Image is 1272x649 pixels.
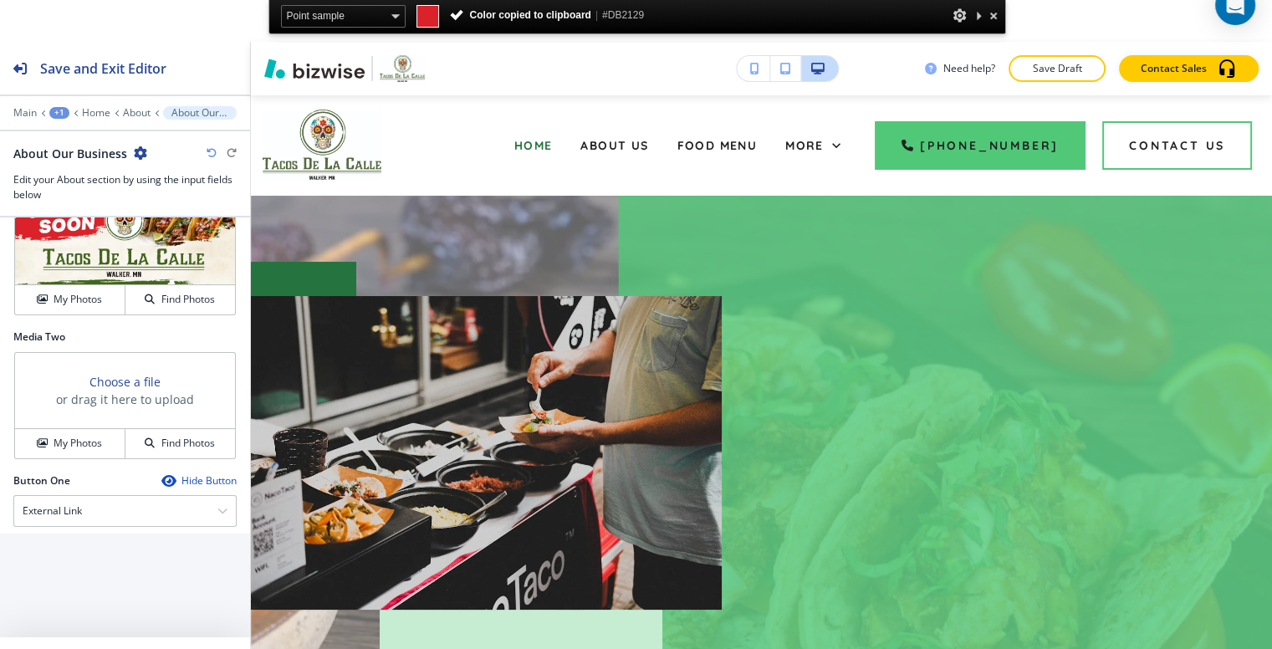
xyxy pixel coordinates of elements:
[677,138,758,153] span: Food Menu
[1141,61,1207,76] p: Contact Sales
[263,110,381,180] img: Tacos De La Calle
[54,436,102,451] h4: My Photos
[943,61,995,76] h3: Need help?
[171,107,228,119] p: About Our Business
[13,473,70,488] h2: Button One
[514,138,553,153] span: Home
[380,55,425,82] img: Your Logo
[13,145,127,162] h2: About Our Business
[952,5,968,26] div: Options
[82,107,110,119] button: Home
[1030,61,1084,76] p: Save Draft
[449,9,645,21] span: Color copied to clipboard
[125,429,235,458] button: Find Photos
[123,107,151,119] button: About
[985,5,1002,26] div: Close and Stop Picking
[161,436,215,451] h4: Find Photos
[56,391,194,408] h3: or drag it here to upload
[13,107,37,119] button: Main
[972,5,985,26] div: Collapse This Panel
[875,121,1086,170] a: [PHONE_NUMBER]
[89,373,161,391] button: Choose a file
[125,285,235,314] button: Find Photos
[785,137,840,154] div: More
[580,138,648,153] span: About Us
[602,9,644,21] span: #DB2129
[40,59,166,79] h2: Save and Exit Editor
[595,9,598,21] span: |
[13,172,237,202] h3: Edit your About section by using the input fields below
[13,351,237,460] div: Choose a fileor drag it here to uploadMy PhotosFind Photos
[15,429,125,458] button: My Photos
[161,474,237,488] button: Hide Button
[251,296,722,610] img: 32d575ec550c0e5dba75115034a3ee07.webp
[13,207,237,316] div: My PhotosFind Photos
[785,138,824,153] span: More
[54,292,102,307] h4: My Photos
[15,285,125,314] button: My Photos
[1119,55,1259,82] button: Contact Sales
[49,107,69,119] button: +1
[1102,121,1252,170] button: Contact Us
[163,106,237,120] button: About Our Business
[13,330,237,345] h2: Media Two
[23,503,82,519] h4: External Link
[161,292,215,307] h4: Find Photos
[1009,55,1106,82] button: Save Draft
[264,59,365,79] img: Bizwise Logo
